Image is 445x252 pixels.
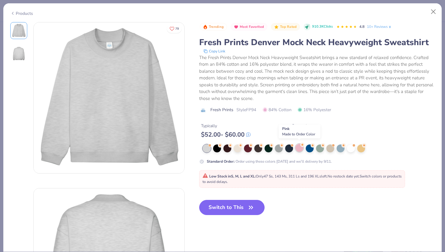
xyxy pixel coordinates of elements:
img: Front [12,23,26,38]
img: Back [12,46,26,61]
img: Most Favorited sort [234,25,239,29]
span: Only 47 Ss, 143 Ms, 311 Ls and 196 XLs left. Switch colors or products to avoid delays. [203,174,402,184]
span: 84% Cotton [263,107,292,113]
div: $ 52.00 - $ 60.00 [201,131,251,138]
strong: Standard Order : [207,159,235,164]
button: copy to clipboard [202,48,227,54]
span: Trending [209,25,224,28]
button: Badge Button [200,23,227,31]
button: Switch to This [199,200,265,215]
div: Order using these colors [DATE] and we’ll delivery by 9/11. [207,159,332,164]
button: Badge Button [271,23,300,31]
div: The Fresh Prints Denver Mock Neck Heavyweight Sweatshirt brings a new standard of relaxed confide... [199,54,435,102]
div: 4.8 Stars [336,22,357,32]
div: Pink [279,124,321,138]
span: Style FP94 [236,107,256,113]
span: No restock date yet. [328,174,360,179]
div: Products [10,10,33,17]
span: 16% Polyester [298,107,331,113]
img: Top Rated sort [274,25,279,29]
span: 4.8 [359,24,364,29]
a: 10+ Reviews [367,24,392,29]
button: Badge Button [231,23,267,31]
span: Top Rated [280,25,297,28]
span: Made to Order Color [282,132,315,137]
button: Like [167,24,182,33]
span: 79 [175,27,179,30]
span: Fresh Prints [210,107,233,113]
span: Most Favorited [240,25,264,28]
img: brand logo [199,108,207,113]
img: Front [34,22,184,173]
span: 910.3K Clicks [312,24,333,29]
div: Fresh Prints Denver Mock Neck Heavyweight Sweatshirt [199,37,435,48]
div: Typically [201,123,251,129]
strong: Low Stock in S, M, L and XL : [209,174,256,179]
img: Trending sort [203,25,208,29]
button: Close [428,6,439,18]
